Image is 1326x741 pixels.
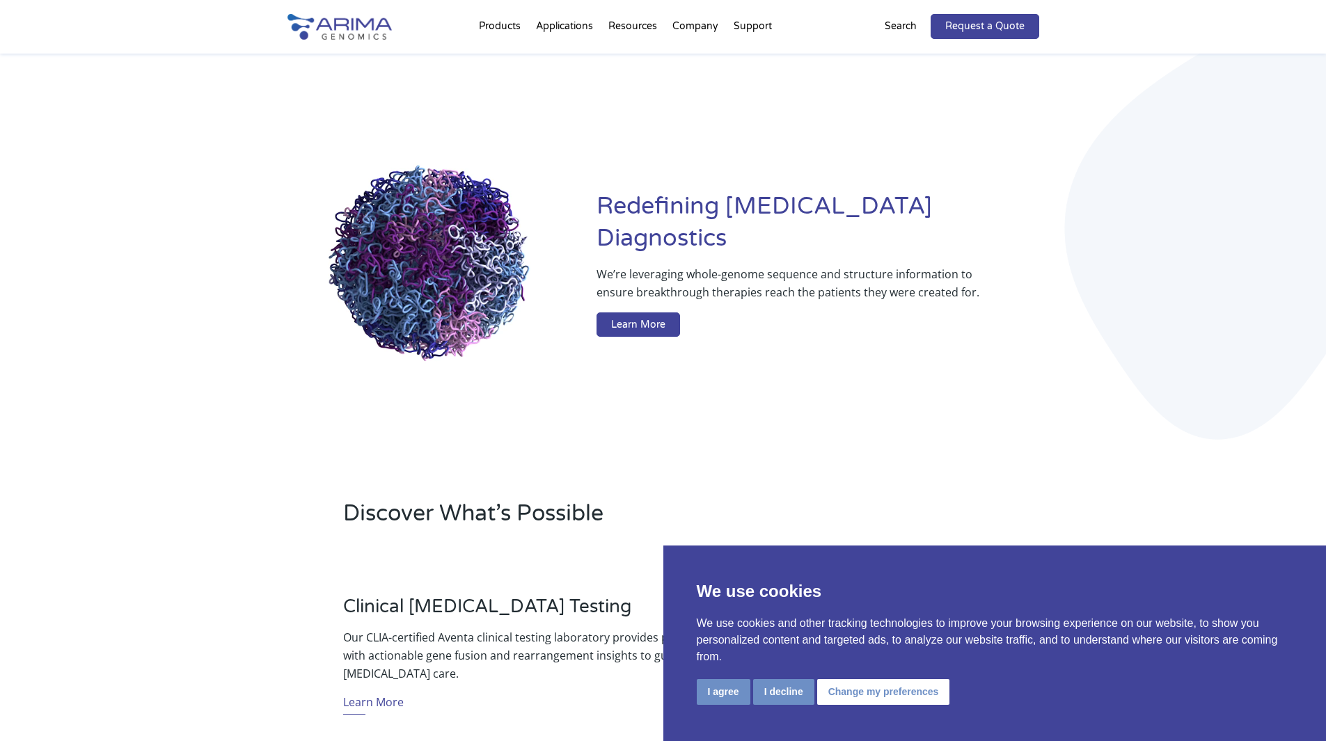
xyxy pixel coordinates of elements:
[697,579,1293,604] p: We use cookies
[931,14,1039,39] a: Request a Quote
[343,498,841,540] h2: Discover What’s Possible
[343,693,404,715] a: Learn More
[287,14,392,40] img: Arima-Genomics-logo
[597,265,983,312] p: We’re leveraging whole-genome sequence and structure information to ensure breakthrough therapies...
[885,17,917,35] p: Search
[343,596,722,628] h3: Clinical [MEDICAL_DATA] Testing
[697,679,750,705] button: I agree
[343,628,722,683] p: Our CLIA-certified Aventa clinical testing laboratory provides physicians with actionable gene fu...
[817,679,950,705] button: Change my preferences
[597,312,680,337] a: Learn More
[753,679,814,705] button: I decline
[697,615,1293,665] p: We use cookies and other tracking technologies to improve your browsing experience on our website...
[597,191,1039,265] h1: Redefining [MEDICAL_DATA] Diagnostics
